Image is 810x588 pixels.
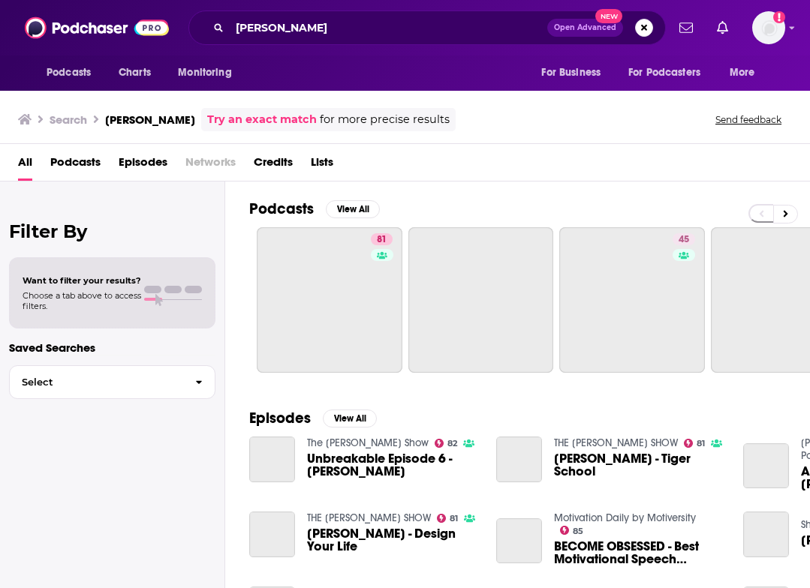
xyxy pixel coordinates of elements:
span: 82 [447,440,457,447]
span: Unbreakable Episode 6 - [PERSON_NAME] [307,452,478,478]
button: Open AdvancedNew [547,19,623,37]
span: 81 [697,440,705,447]
span: [PERSON_NAME] - Tiger School [554,452,725,478]
span: Monitoring [178,62,231,83]
button: open menu [36,58,110,87]
a: Credits [254,150,293,181]
button: open menu [619,58,722,87]
a: 45 [559,227,705,373]
div: Search podcasts, credits, & more... [188,10,666,45]
h2: Filter By [9,220,215,242]
span: Networks [185,150,236,181]
span: Podcasts [47,62,91,83]
a: A Conversation with Ed Mylett [743,443,789,489]
h2: Episodes [249,409,311,427]
a: Episodes [119,150,167,181]
h2: Podcasts [249,199,314,218]
span: 45 [679,232,689,247]
span: for more precise results [320,111,450,128]
a: The Dan Patrick Show [307,436,429,449]
a: Motivation Daily by Motiversity [554,511,696,524]
span: Open Advanced [554,24,616,31]
button: open menu [719,58,774,87]
a: BECOME OBSESSED - Best Motivational Speech (Featuring Ed Mylett) [496,518,542,564]
a: Try an exact match [207,111,317,128]
a: Unbreakable Episode 6 - Ed Mylett [249,436,295,482]
span: New [595,9,622,23]
button: open menu [531,58,619,87]
span: For Podcasters [628,62,700,83]
span: More [730,62,755,83]
a: Ed Mylett - Design Your Life [249,511,295,557]
a: 82 [435,439,458,448]
a: Ed Mylett - Tiger School [496,436,542,482]
span: [PERSON_NAME] - Design Your Life [307,527,478,553]
a: THE ED MYLETT SHOW [554,436,678,449]
a: 81 [684,439,706,448]
a: Ed Mylett [743,511,789,557]
a: Show notifications dropdown [711,15,734,40]
img: User Profile [752,11,785,44]
a: 81 [371,233,393,245]
button: View All [326,200,380,218]
button: Select [9,365,215,399]
span: Want to filter your results? [23,275,141,286]
a: Lists [311,150,333,181]
a: Podcasts [50,150,101,181]
span: BECOME OBSESSED - Best Motivational Speech (Featuring [PERSON_NAME]) [554,540,725,565]
span: Select [10,377,183,387]
span: For Business [541,62,601,83]
button: open menu [167,58,251,87]
input: Search podcasts, credits, & more... [230,16,547,40]
a: THE ED MYLETT SHOW [307,511,431,524]
a: 81 [437,514,459,523]
a: BECOME OBSESSED - Best Motivational Speech (Featuring Ed Mylett) [554,540,725,565]
img: Podchaser - Follow, Share and Rate Podcasts [25,13,169,42]
span: 81 [450,515,458,522]
p: Saved Searches [9,340,215,355]
a: Charts [109,58,160,87]
a: 85 [560,526,584,535]
span: Charts [119,62,151,83]
span: 85 [573,528,583,535]
h3: Search [50,112,87,127]
a: All [18,150,32,181]
span: Choose a tab above to access filters. [23,290,141,311]
a: Unbreakable Episode 6 - Ed Mylett [307,452,478,478]
h3: [PERSON_NAME] [105,112,195,127]
button: Show profile menu [752,11,785,44]
a: Ed Mylett - Tiger School [554,452,725,478]
a: PodcastsView All [249,199,380,218]
a: Show notifications dropdown [673,15,699,40]
span: Logged in as jfalkner [752,11,785,44]
a: EpisodesView All [249,409,377,427]
a: 81 [257,227,402,373]
svg: Add a profile image [773,11,785,23]
a: Ed Mylett - Design Your Life [307,527,478,553]
span: 81 [377,232,387,247]
button: View All [323,409,377,427]
button: Send feedback [711,113,786,126]
a: 45 [673,233,695,245]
